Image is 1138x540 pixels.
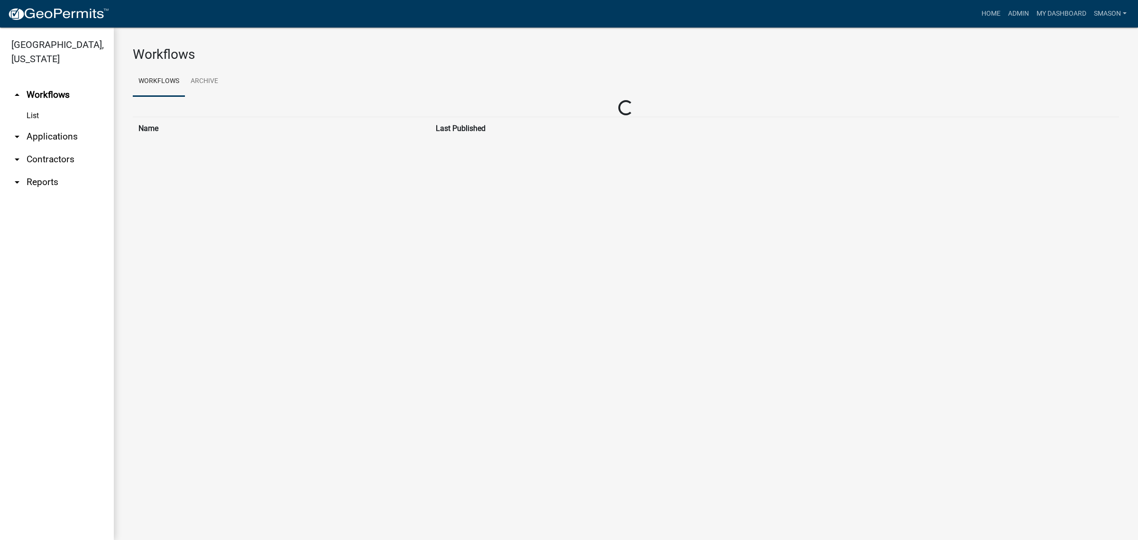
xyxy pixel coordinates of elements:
[11,89,23,101] i: arrow_drop_up
[1090,5,1130,23] a: Smason
[1004,5,1033,23] a: Admin
[133,66,185,97] a: Workflows
[133,117,430,140] th: Name
[133,47,1119,63] h3: Workflows
[185,66,224,97] a: Archive
[11,177,23,188] i: arrow_drop_down
[430,117,1011,140] th: Last Published
[11,131,23,142] i: arrow_drop_down
[11,154,23,165] i: arrow_drop_down
[978,5,1004,23] a: Home
[1033,5,1090,23] a: My Dashboard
